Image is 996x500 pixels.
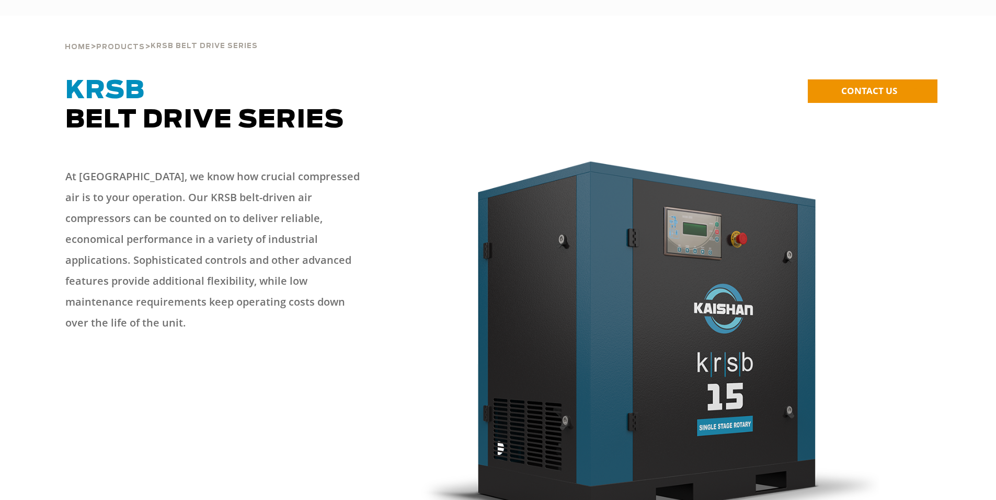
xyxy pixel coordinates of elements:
[65,16,258,55] div: > >
[808,79,937,103] a: CONTACT US
[841,85,897,97] span: CONTACT US
[65,166,369,333] p: At [GEOGRAPHIC_DATA], we know how crucial compressed air is to your operation. Our KRSB belt-driv...
[65,78,344,133] span: Belt Drive Series
[96,42,145,51] a: Products
[65,42,90,51] a: Home
[96,44,145,51] span: Products
[151,43,258,50] span: krsb belt drive series
[65,78,145,103] span: KRSB
[65,44,90,51] span: Home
